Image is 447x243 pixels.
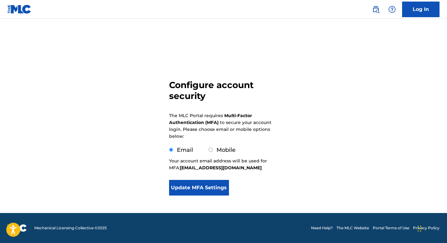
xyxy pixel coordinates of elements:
[169,112,271,140] p: The MLC Portal requires to secure your account login. Please choose email or mobile options below:
[180,165,262,171] strong: [EMAIL_ADDRESS][DOMAIN_NAME]
[372,6,380,13] img: search
[402,2,440,17] a: Log In
[169,80,278,102] h3: Configure account security
[337,225,369,231] a: The MLC Website
[7,5,32,14] img: MLC Logo
[34,225,107,231] span: Mechanical Licensing Collective © 2025
[177,146,193,153] label: Email
[416,213,447,243] iframe: Chat Widget
[216,146,236,153] label: Mobile
[388,6,396,13] img: help
[418,219,421,238] div: Drag
[373,225,409,231] a: Portal Terms of Use
[413,225,440,231] a: Privacy Policy
[7,224,27,232] img: logo
[311,225,333,231] a: Need Help?
[169,157,278,171] p: Your account email address will be used for MFA:
[370,3,382,16] a: Public Search
[169,113,252,125] strong: Multi-Factor Authentication (MFA)
[386,3,398,16] div: Help
[169,180,229,196] button: Update MFA Settings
